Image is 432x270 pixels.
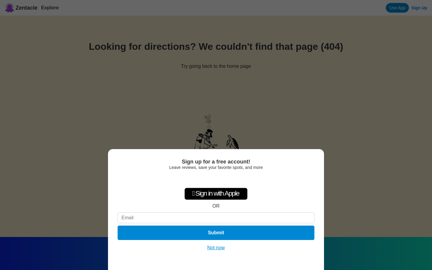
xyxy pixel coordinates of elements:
iframe: Sign in with Google Button [185,173,247,186]
div: Sign in with Apple [184,188,247,200]
input: Email [118,212,314,223]
button: Not now [205,245,227,251]
div: OR [212,203,220,209]
div: Leave reviews, save your favorite spots, and more [118,165,314,170]
button: Submit [118,226,314,240]
div: Sign up for a free account! [118,159,314,165]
